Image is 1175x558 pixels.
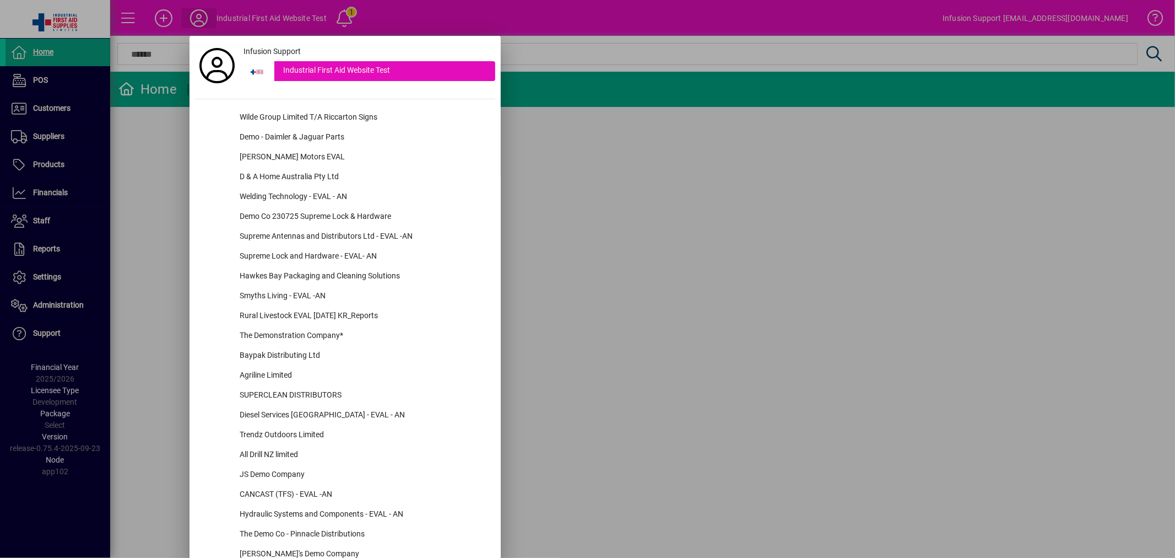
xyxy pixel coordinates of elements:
[231,247,495,267] div: Supreme Lock and Hardware - EVAL- AN
[195,485,495,505] button: CANCAST (TFS) - EVAL -AN
[231,346,495,366] div: Baypak Distributing Ltd
[195,267,495,287] button: Hawkes Bay Packaging and Cleaning Solutions
[195,307,495,326] button: Rural Livestock EVAL [DATE] KR_Reports
[231,207,495,227] div: Demo Co 230725 Supreme Lock & Hardware
[231,465,495,485] div: JS Demo Company
[195,108,495,128] button: Wilde Group Limited T/A Riccarton Signs
[243,46,301,57] span: Infusion Support
[231,128,495,148] div: Demo - Daimler & Jaguar Parts
[195,247,495,267] button: Supreme Lock and Hardware - EVAL- AN
[231,386,495,406] div: SUPERCLEAN DISTRIBUTORS
[195,446,495,465] button: All Drill NZ limited
[195,187,495,207] button: Welding Technology - EVAL - AN
[231,227,495,247] div: Supreme Antennas and Distributors Ltd - EVAL -AN
[231,406,495,426] div: Diesel Services [GEOGRAPHIC_DATA] - EVAL - AN
[231,525,495,545] div: The Demo Co - Pinnacle Distributions
[274,61,495,81] div: Industrial First Aid Website Test
[239,41,495,61] a: Infusion Support
[231,168,495,187] div: D & A Home Australia Pty Ltd
[231,446,495,465] div: All Drill NZ limited
[231,187,495,207] div: Welding Technology - EVAL - AN
[231,485,495,505] div: CANCAST (TFS) - EVAL -AN
[195,386,495,406] button: SUPERCLEAN DISTRIBUTORS
[195,505,495,525] button: Hydraulic Systems and Components - EVAL - AN
[195,56,239,76] a: Profile
[195,426,495,446] button: Trendz Outdoors Limited
[231,148,495,168] div: [PERSON_NAME] Motors EVAL
[231,505,495,525] div: Hydraulic Systems and Components - EVAL - AN
[195,148,495,168] button: [PERSON_NAME] Motors EVAL
[195,128,495,148] button: Demo - Daimler & Jaguar Parts
[195,326,495,346] button: The Demonstration Company*
[195,366,495,386] button: Agriline Limited
[195,287,495,307] button: Smyths Living - EVAL -AN
[231,307,495,326] div: Rural Livestock EVAL [DATE] KR_Reports
[231,366,495,386] div: Agriline Limited
[195,227,495,247] button: Supreme Antennas and Distributors Ltd - EVAL -AN
[231,326,495,346] div: The Demonstration Company*
[231,426,495,446] div: Trendz Outdoors Limited
[195,525,495,545] button: The Demo Co - Pinnacle Distributions
[195,168,495,187] button: D & A Home Australia Pty Ltd
[195,465,495,485] button: JS Demo Company
[231,287,495,307] div: Smyths Living - EVAL -AN
[231,108,495,128] div: Wilde Group Limited T/A Riccarton Signs
[231,267,495,287] div: Hawkes Bay Packaging and Cleaning Solutions
[195,207,495,227] button: Demo Co 230725 Supreme Lock & Hardware
[195,406,495,426] button: Diesel Services [GEOGRAPHIC_DATA] - EVAL - AN
[239,61,495,81] button: Industrial First Aid Website Test
[195,346,495,366] button: Baypak Distributing Ltd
